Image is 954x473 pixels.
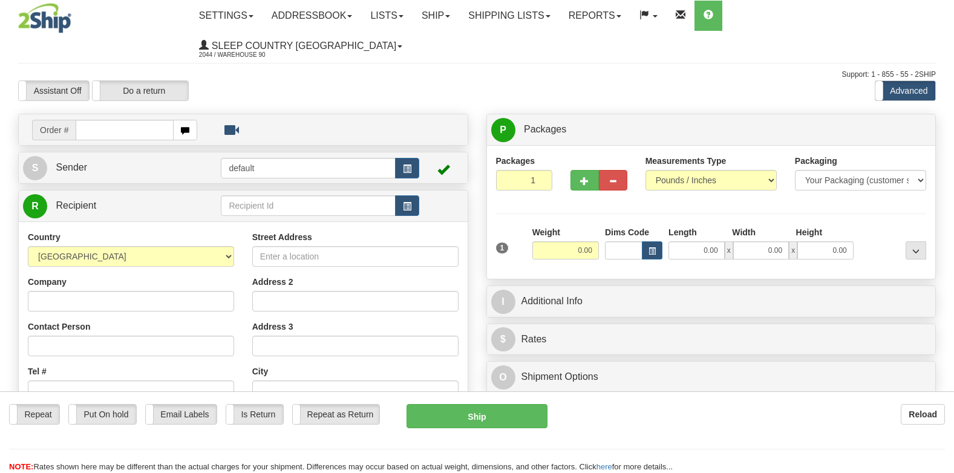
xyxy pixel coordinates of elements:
[18,70,936,80] div: Support: 1 - 855 - 55 - 2SHIP
[725,241,733,259] span: x
[56,162,87,172] span: Sender
[789,241,797,259] span: x
[524,124,566,134] span: Packages
[252,231,312,243] label: Street Address
[146,405,217,424] label: Email Labels
[491,365,932,390] a: OShipment Options
[18,3,71,33] img: logo2044.jpg
[190,31,411,61] a: Sleep Country [GEOGRAPHIC_DATA] 2044 / Warehouse 90
[491,118,515,142] span: P
[28,365,47,377] label: Tel #
[875,81,935,100] label: Advanced
[909,409,937,419] b: Reload
[32,120,76,140] span: Order #
[491,289,932,314] a: IAdditional Info
[491,365,515,390] span: O
[28,231,60,243] label: Country
[668,226,697,238] label: Length
[9,462,33,471] span: NOTE:
[732,226,756,238] label: Width
[221,158,395,178] input: Sender Id
[407,404,547,428] button: Ship
[199,49,290,61] span: 2044 / Warehouse 90
[221,195,395,216] input: Recipient Id
[28,276,67,288] label: Company
[796,226,823,238] label: Height
[56,200,96,210] span: Recipient
[28,321,90,333] label: Contact Person
[413,1,459,31] a: Ship
[23,194,47,218] span: R
[10,405,59,424] label: Repeat
[252,365,268,377] label: City
[491,117,932,142] a: P Packages
[23,155,221,180] a: S Sender
[23,194,199,218] a: R Recipient
[361,1,412,31] a: Lists
[496,155,535,167] label: Packages
[23,156,47,180] span: S
[252,246,459,267] input: Enter a location
[226,405,283,424] label: Is Return
[263,1,362,31] a: Addressbook
[491,327,932,352] a: $Rates
[491,327,515,351] span: $
[252,276,293,288] label: Address 2
[252,321,293,333] label: Address 3
[190,1,263,31] a: Settings
[605,226,649,238] label: Dims Code
[491,290,515,314] span: I
[532,226,560,238] label: Weight
[459,1,559,31] a: Shipping lists
[596,462,612,471] a: here
[496,243,509,253] span: 1
[906,241,926,259] div: ...
[93,81,188,100] label: Do a return
[901,404,945,425] button: Reload
[69,405,136,424] label: Put On hold
[795,155,837,167] label: Packaging
[19,81,89,100] label: Assistant Off
[560,1,630,31] a: Reports
[645,155,727,167] label: Measurements Type
[209,41,396,51] span: Sleep Country [GEOGRAPHIC_DATA]
[293,405,379,424] label: Repeat as Return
